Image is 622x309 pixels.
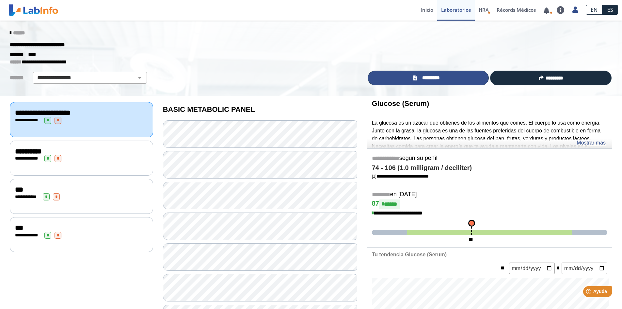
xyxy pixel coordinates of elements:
b: BASIC METABOLIC PANEL [163,105,255,113]
b: Tu tendencia Glucose (Serum) [372,252,447,257]
span: HRA [479,7,489,13]
a: Mostrar más [577,139,606,147]
a: ES [602,5,618,15]
p: La glucosa es un azúcar que obtienes de los alimentos que comes. El cuerpo lo usa como energía. J... [372,119,607,166]
input: mm/dd/yyyy [562,263,607,274]
h4: 74 - 106 (1.0 milligram / deciliter) [372,164,607,172]
a: [1] [372,174,429,179]
h5: según su perfil [372,155,607,162]
iframe: Help widget launcher [564,283,615,302]
h5: en [DATE] [372,191,607,198]
input: mm/dd/yyyy [509,263,555,274]
a: EN [586,5,602,15]
h4: 87 [372,199,607,209]
b: Glucose (Serum) [372,99,429,108]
